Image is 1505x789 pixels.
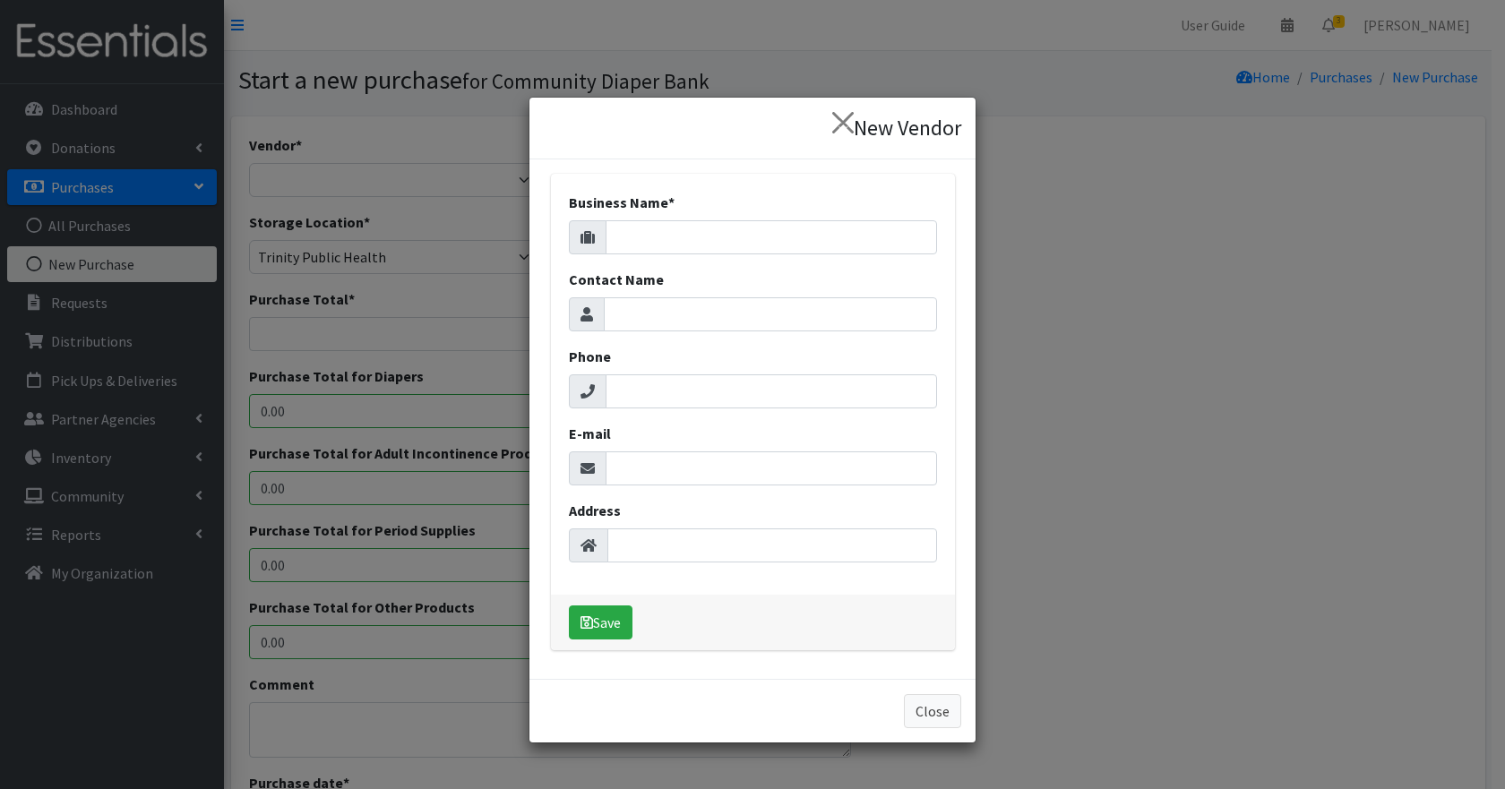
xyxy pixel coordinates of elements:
[904,694,961,728] button: Close
[569,269,664,290] label: Contact Name
[668,193,675,211] abbr: required
[569,500,621,521] label: Address
[569,605,632,639] button: Save
[569,423,611,444] label: E-mail
[569,346,611,367] label: Phone
[569,192,675,213] label: Business Name
[818,98,868,148] button: ×
[854,112,961,144] h4: New Vendor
